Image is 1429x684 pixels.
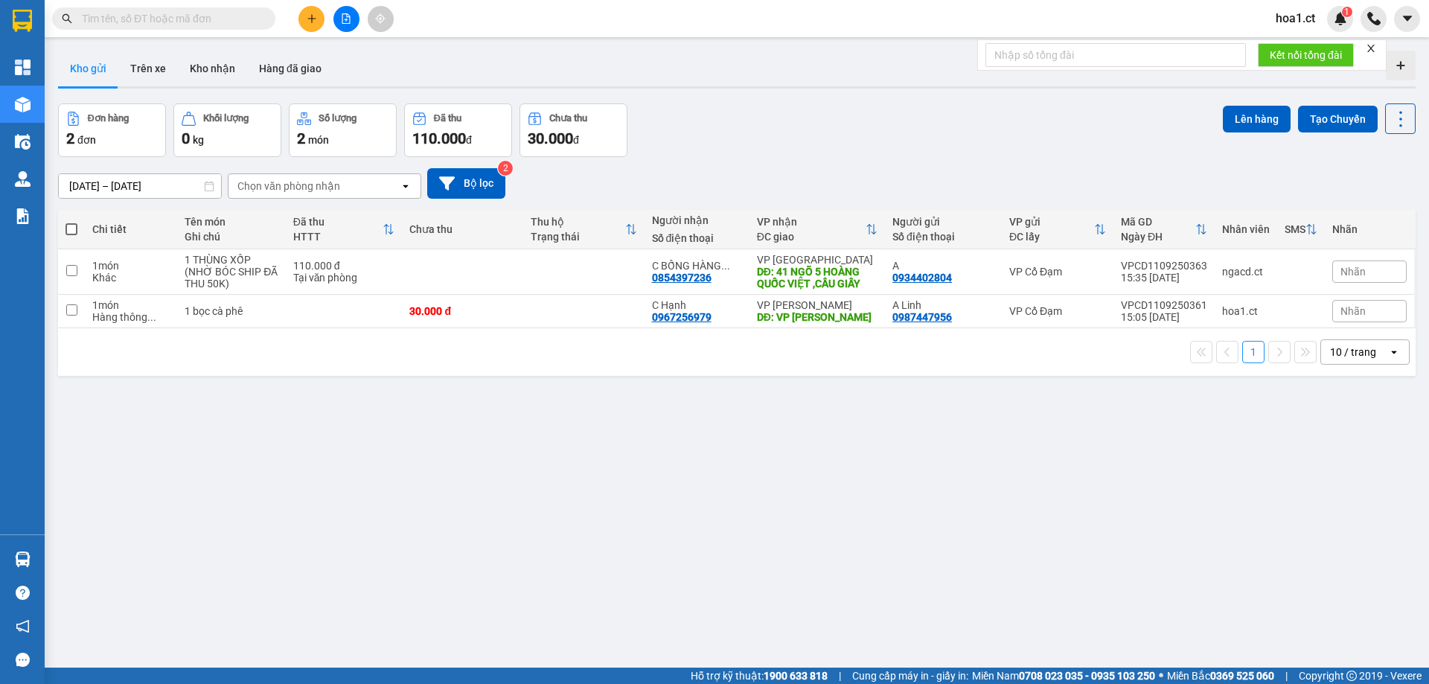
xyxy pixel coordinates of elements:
button: caret-down [1394,6,1420,32]
div: Thu hộ [531,216,625,228]
img: icon-new-feature [1334,12,1347,25]
div: ĐC giao [757,231,866,243]
button: Lên hàng [1223,106,1291,132]
div: 110.000 đ [293,260,395,272]
div: Số điện thoại [652,232,742,244]
button: Chưa thu30.000đ [520,103,627,157]
button: file-add [333,6,359,32]
span: plus [307,13,317,24]
div: Đơn hàng [88,113,129,124]
div: Tại văn phòng [293,272,395,284]
button: Kết nối tổng đài [1258,43,1354,67]
div: VPCD1109250363 [1121,260,1207,272]
th: Toggle SortBy [749,210,885,249]
span: file-add [341,13,351,24]
div: VPCD1109250361 [1121,299,1207,311]
div: 0967256979 [652,311,712,323]
button: Bộ lọc [427,168,505,199]
img: warehouse-icon [15,134,31,150]
span: caret-down [1401,12,1414,25]
input: Select a date range. [59,174,221,198]
button: Hàng đã giao [247,51,333,86]
div: 15:05 [DATE] [1121,311,1207,323]
span: 110.000 [412,130,466,147]
strong: 0369 525 060 [1210,670,1274,682]
div: C Hạnh [652,299,742,311]
div: 10 / trang [1330,345,1376,359]
img: warehouse-icon [15,171,31,187]
div: Ghi chú [185,231,278,243]
div: C BỐNG HÀNG BAY [652,260,742,272]
div: Chưa thu [549,113,587,124]
div: 30.000 đ [409,305,516,317]
div: VP Cổ Đạm [1009,266,1106,278]
div: 0934402804 [892,272,952,284]
div: VP [PERSON_NAME] [757,299,877,311]
input: Nhập số tổng đài [985,43,1246,67]
span: ⚪️ [1159,673,1163,679]
input: Tìm tên, số ĐT hoặc mã đơn [82,10,258,27]
div: Khác [92,272,170,284]
strong: 1900 633 818 [764,670,828,682]
th: Toggle SortBy [1113,210,1215,249]
span: đ [573,134,579,146]
span: copyright [1346,671,1357,681]
span: đơn [77,134,96,146]
div: A Linh [892,299,994,311]
button: aim [368,6,394,32]
div: hoa1.ct [1222,305,1270,317]
span: 30.000 [528,130,573,147]
div: Số điện thoại [892,231,994,243]
span: Hỗ trợ kỹ thuật: [691,668,828,684]
button: Trên xe [118,51,178,86]
sup: 1 [1342,7,1352,17]
div: Chọn văn phòng nhận [237,179,340,194]
div: 1 THÙNG XỐP (NHỜ BÓC SHIP ĐÃ THU 50K) [185,254,278,290]
div: HTTT [293,231,383,243]
div: Chưa thu [409,223,516,235]
button: Số lượng2món [289,103,397,157]
sup: 2 [498,161,513,176]
button: plus [298,6,325,32]
div: 0987447956 [892,311,952,323]
span: Kết nối tổng đài [1270,47,1342,63]
div: A [892,260,994,272]
span: Miền Nam [972,668,1155,684]
span: ... [147,311,156,323]
img: warehouse-icon [15,97,31,112]
div: Đã thu [434,113,461,124]
span: đ [466,134,472,146]
span: 2 [66,130,74,147]
span: ... [721,260,730,272]
div: Hàng thông thường [92,311,170,323]
div: DĐ: 41 NGÕ 5 HOÀNG QUỐC VIỆT ,CẦU GIẤY [757,266,877,290]
img: warehouse-icon [15,552,31,567]
button: Kho nhận [178,51,247,86]
div: 15:35 [DATE] [1121,272,1207,284]
span: question-circle [16,586,30,600]
div: Ngày ĐH [1121,231,1195,243]
span: món [308,134,329,146]
img: phone-icon [1367,12,1381,25]
span: Cung cấp máy in - giấy in: [852,668,968,684]
strong: 0708 023 035 - 0935 103 250 [1019,670,1155,682]
button: Khối lượng0kg [173,103,281,157]
svg: open [1388,346,1400,358]
div: Người gửi [892,216,994,228]
button: Đã thu110.000đ [404,103,512,157]
button: Tạo Chuyến [1298,106,1378,132]
div: VP [GEOGRAPHIC_DATA] [757,254,877,266]
div: Mã GD [1121,216,1195,228]
div: 0854397236 [652,272,712,284]
div: Khối lượng [203,113,249,124]
div: Tên món [185,216,278,228]
span: Nhãn [1340,266,1366,278]
svg: open [400,180,412,192]
span: notification [16,619,30,633]
div: ĐC lấy [1009,231,1094,243]
span: Nhãn [1340,305,1366,317]
div: Đã thu [293,216,383,228]
img: logo-vxr [13,10,32,32]
span: | [1285,668,1288,684]
div: SMS [1285,223,1305,235]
